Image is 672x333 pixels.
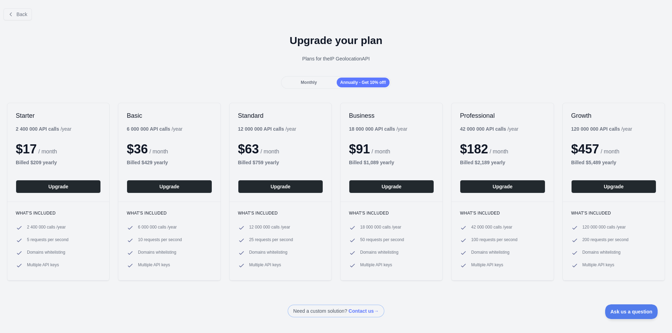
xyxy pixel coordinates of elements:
[460,111,545,120] h2: Professional
[349,142,370,156] span: $ 91
[460,125,518,132] div: / year
[349,126,395,132] b: 18 000 000 API calls
[460,126,506,132] b: 42 000 000 API calls
[605,304,658,319] iframe: Toggle Customer Support
[349,111,434,120] h2: Business
[349,125,407,132] div: / year
[238,125,296,132] div: / year
[460,142,488,156] span: $ 182
[238,126,284,132] b: 12 000 000 API calls
[238,111,323,120] h2: Standard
